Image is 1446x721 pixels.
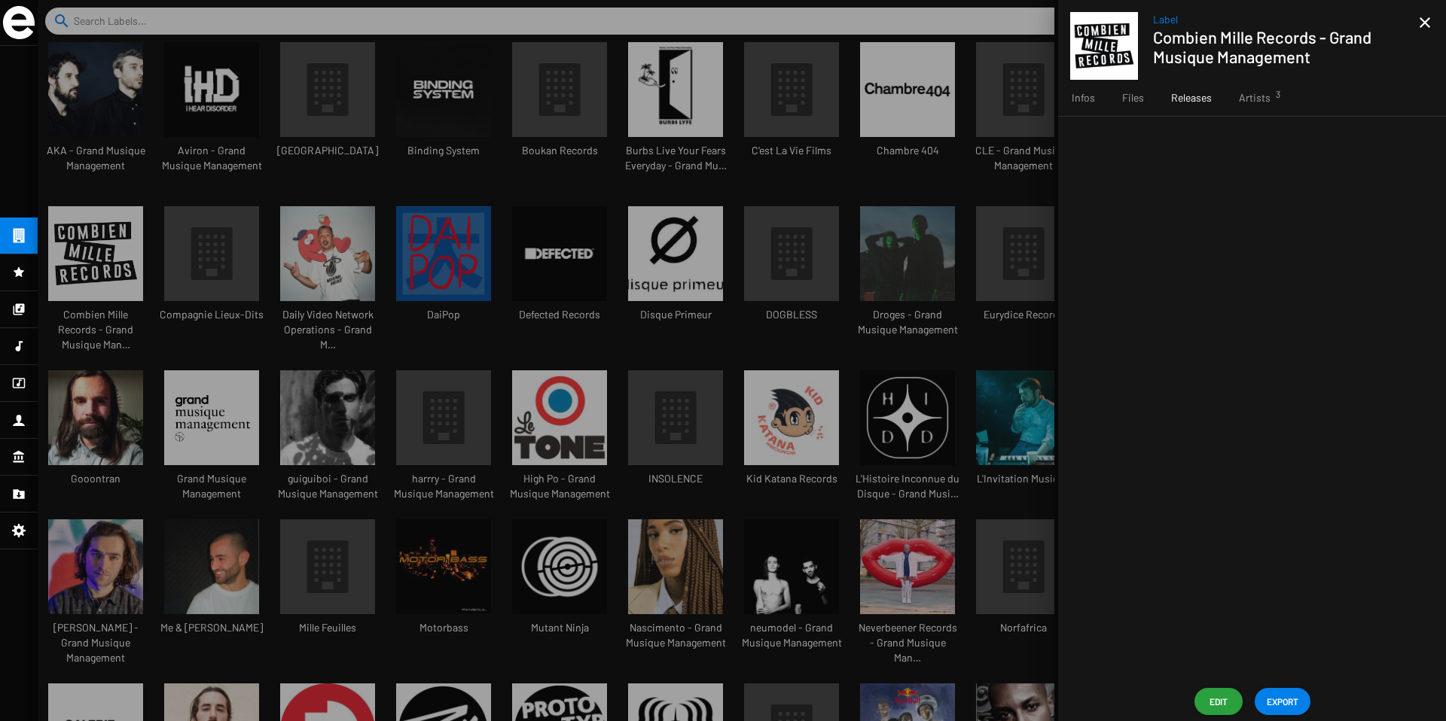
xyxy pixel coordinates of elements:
span: Label [1153,12,1419,27]
button: Edit [1194,688,1243,715]
mat-icon: close [1416,14,1434,32]
span: EXPORT [1267,688,1298,715]
span: Edit [1207,688,1231,715]
span: Artists [1239,90,1271,105]
span: Files [1122,90,1144,105]
img: grand-sigle.svg [3,6,35,39]
img: telechargement.png [1070,12,1138,80]
span: Infos [1072,90,1095,105]
button: EXPORT [1255,688,1310,715]
span: Releases [1171,90,1212,105]
h1: Combien Mille Records - Grand Musique Management [1153,27,1407,66]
